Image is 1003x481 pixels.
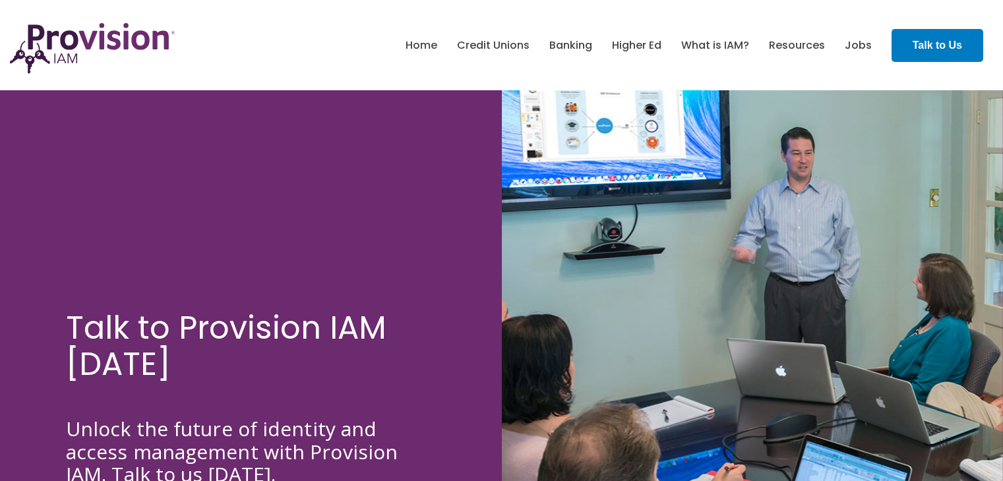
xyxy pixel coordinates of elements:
a: Jobs [845,34,872,57]
span: Talk to Provision IAM [DATE] [66,306,386,386]
img: ProvisionIAM-Logo-Purple [10,23,175,74]
a: Higher Ed [612,34,661,57]
a: Credit Unions [457,34,530,57]
a: Resources [769,34,825,57]
a: Talk to Us [892,29,983,62]
strong: Talk to Us [913,40,962,51]
a: What is IAM? [681,34,749,57]
nav: menu [396,24,882,67]
a: Banking [549,34,592,57]
a: Home [406,34,437,57]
